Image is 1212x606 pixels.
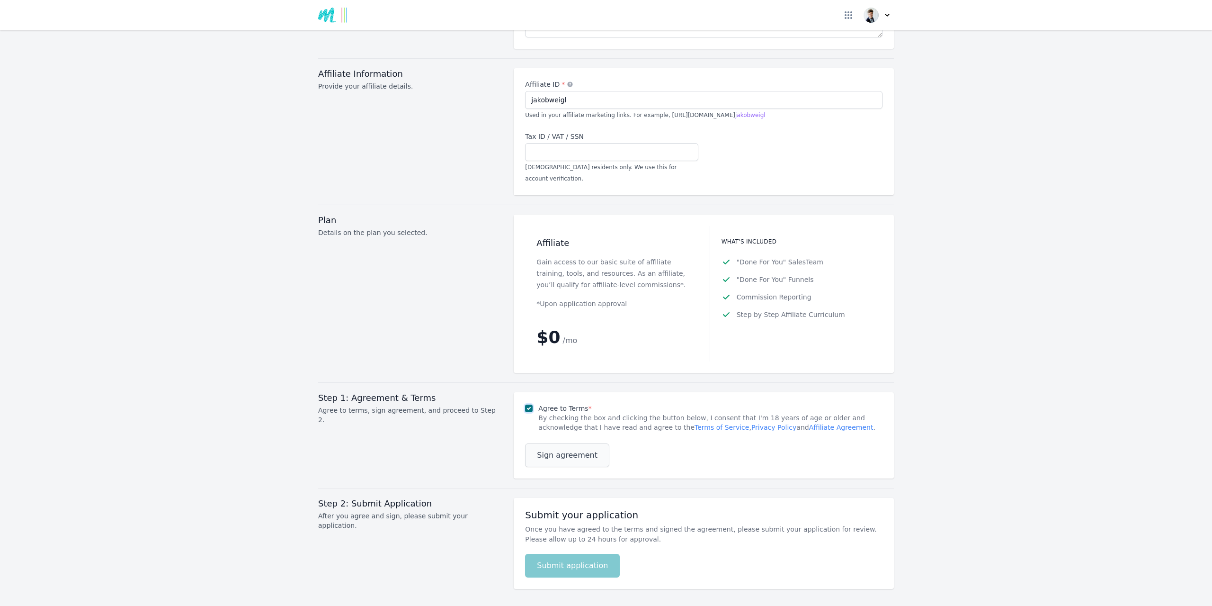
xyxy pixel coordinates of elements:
h3: Submit your application [525,509,882,521]
span: [DEMOGRAPHIC_DATA] residents only. We use this for account verification. [525,164,677,182]
p: By checking the box and clicking the button below, I consent that I'm 18 years of age or older an... [538,413,882,432]
h3: Step 1: Agreement & Terms [318,392,502,404]
span: jakobweigl [735,112,766,118]
span: Sign agreement [537,450,597,461]
a: Terms of Service [695,424,749,431]
button: Sign agreement [525,443,609,467]
span: "Done For You" SalesTeam [737,257,823,267]
label: Tax ID / VAT / SSN [525,132,698,141]
h2: Affiliate [536,237,686,249]
h3: What's included [722,237,871,246]
p: Provide your affiliate details. [318,81,502,91]
span: *Upon application approval [536,300,627,308]
p: Details on the plan you selected. [318,228,502,237]
label: Agree to Terms [538,405,591,412]
span: "Done For You" Funnels [737,275,814,285]
label: Affiliate ID [525,80,882,89]
h3: Plan [318,215,502,226]
p: Agree to terms, sign agreement, and proceed to Step 2. [318,406,502,425]
h3: Affiliate Information [318,68,502,80]
a: Privacy Policy [751,424,796,431]
button: Submit application [525,554,620,578]
span: $0 [536,327,560,347]
a: Affiliate Agreement [809,424,873,431]
h3: Step 2: Submit Application [318,498,502,509]
span: Used in your affiliate marketing links. For example, [URL][DOMAIN_NAME] [525,112,765,118]
span: /mo [563,336,578,345]
span: Gain access to our basic suite of affiliate training, tools, and resources. As an affiliate, you’... [536,258,686,289]
span: Step by Step Affiliate Curriculum [737,310,845,320]
p: After you agree and sign, please submit your application. [318,511,502,530]
span: Commission Reporting [737,292,811,302]
p: Once you have agreed to the terms and signed the agreement, please submit your application for re... [525,525,882,544]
